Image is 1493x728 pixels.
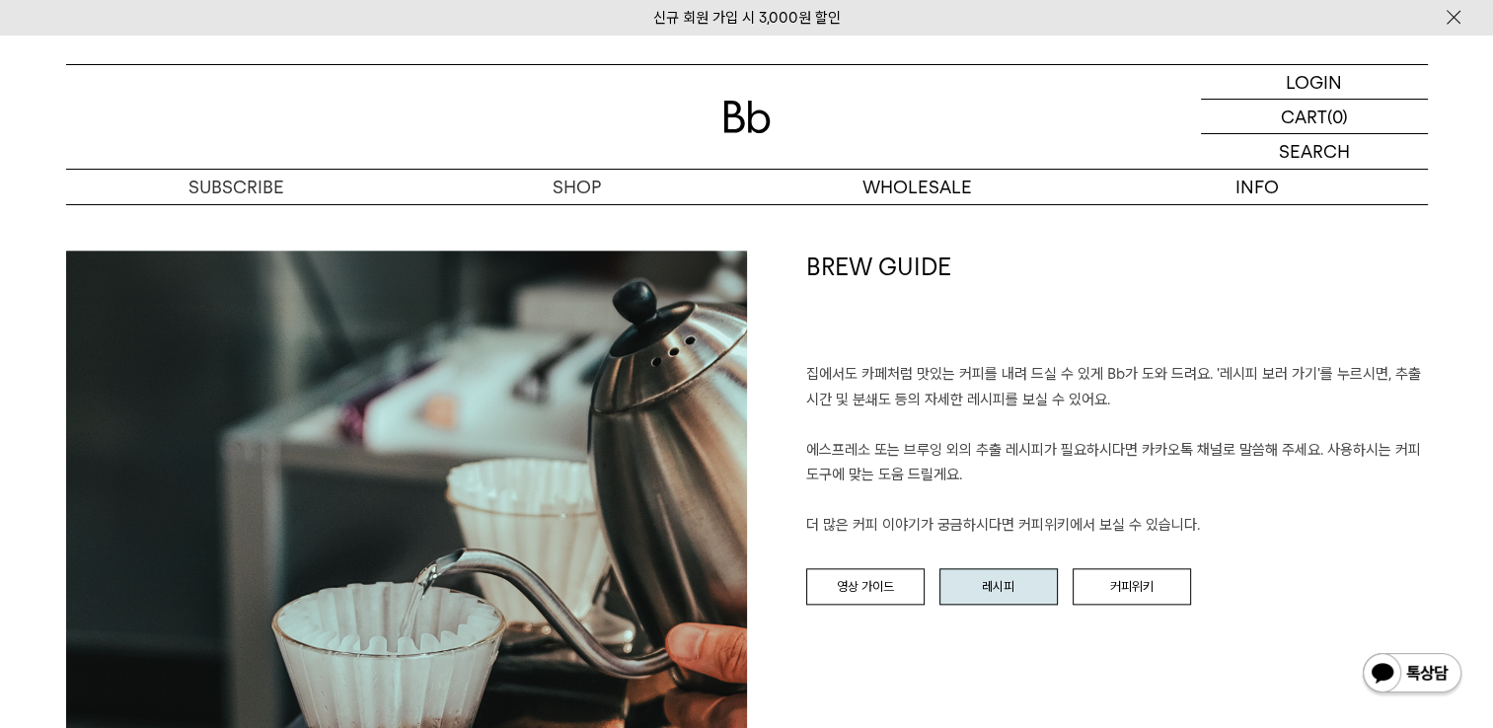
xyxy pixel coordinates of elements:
p: (0) [1327,100,1348,133]
p: WHOLESALE [747,170,1087,204]
h1: BREW GUIDE [806,251,1428,363]
p: 집에서도 카페처럼 맛있는 커피를 내려 드실 ﻿수 있게 Bb가 도와 드려요. '레시피 보러 가기'를 누르시면, 추출 시간 및 분쇄도 등의 자세한 레시피를 보실 수 있어요. 에스... [806,362,1428,539]
img: 로고 [723,101,771,133]
a: 영상 가이드 [806,568,925,606]
p: LOGIN [1286,65,1342,99]
a: LOGIN [1201,65,1428,100]
a: 신규 회원 가입 시 3,000원 할인 [653,9,841,27]
a: 커피위키 [1073,568,1191,606]
p: CART [1281,100,1327,133]
img: 카카오톡 채널 1:1 채팅 버튼 [1361,651,1463,698]
p: INFO [1087,170,1428,204]
a: CART (0) [1201,100,1428,134]
a: SUBSCRIBE [66,170,407,204]
a: SHOP [407,170,747,204]
p: SEARCH [1279,134,1350,169]
a: 레시피 [939,568,1058,606]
